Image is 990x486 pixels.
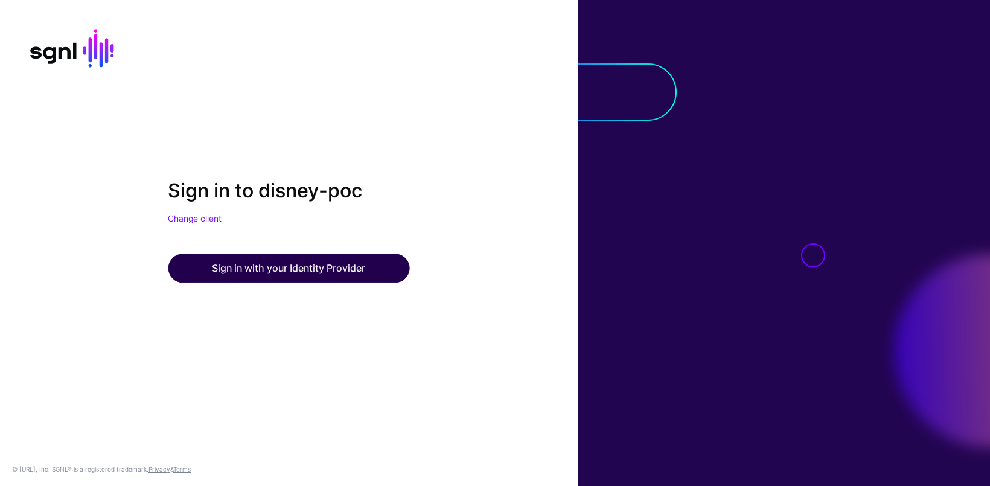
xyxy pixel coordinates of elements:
a: Change client [168,213,222,223]
button: Sign in with your Identity Provider [168,254,409,283]
a: Privacy [148,465,170,473]
div: © [URL], Inc. SGNL® is a registered trademark. & [12,464,191,474]
a: Terms [173,465,191,473]
h2: Sign in to disney-poc [168,179,409,202]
